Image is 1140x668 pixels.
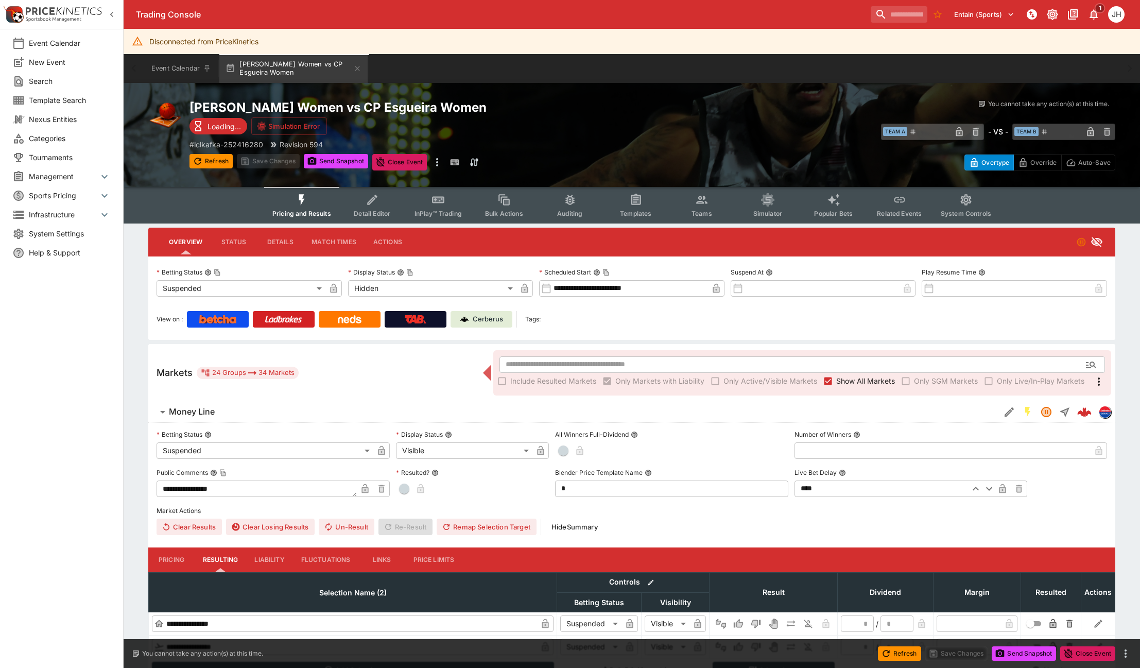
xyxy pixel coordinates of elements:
button: All Winners Full-Dividend [631,431,638,438]
p: Public Comments [157,468,208,477]
span: Categories [29,133,111,144]
div: Event type filters [264,187,999,224]
button: Blender Price Template Name [645,469,652,476]
div: Jordan Hughes [1108,6,1125,23]
div: Suspended [157,442,373,459]
span: Teams [692,210,712,217]
span: Popular Bets [814,210,853,217]
img: Neds [338,315,361,323]
button: Copy To Clipboard [219,469,227,476]
span: 1 [1095,3,1106,13]
p: Revision 594 [280,139,323,150]
span: Nexus Entities [29,114,111,125]
div: Hidden [348,280,517,297]
span: System Settings [29,228,111,239]
p: Loading... [208,121,241,132]
button: Auto-Save [1061,155,1115,170]
button: Select Tenant [948,6,1021,23]
button: Overtype [964,155,1014,170]
button: more [431,154,443,170]
p: Scheduled Start [539,268,591,277]
button: Edit Detail [1000,403,1018,421]
div: Start From [964,155,1115,170]
p: All Winners Full-Dividend [555,430,629,439]
h2: Copy To Clipboard [189,99,652,115]
button: Resulted? [431,469,439,476]
button: Resulting [195,547,246,572]
button: Fluctuations [293,547,359,572]
button: Clear Losing Results [226,519,315,535]
button: Eliminated In Play [800,615,817,632]
button: Details [257,230,303,254]
button: Simulation Error [251,117,327,135]
span: Show All Markets [836,375,895,386]
button: Notifications [1084,5,1103,24]
button: No Bookmarks [929,6,946,23]
p: Auto-Save [1078,157,1111,168]
span: Related Events [877,210,922,217]
p: You cannot take any action(s) at this time. [142,649,263,658]
button: Play Resume Time [978,269,986,276]
button: Un-Result [319,519,374,535]
h5: Markets [157,367,193,379]
button: Refresh [878,646,921,661]
img: PriceKinetics Logo [3,4,24,25]
button: Toggle light/dark mode [1043,5,1062,24]
button: Win [730,615,747,632]
button: Betting Status [204,431,212,438]
button: Pricing [148,547,195,572]
input: search [871,6,927,23]
p: Display Status [396,430,443,439]
button: Status [211,230,257,254]
button: Suspend At [766,269,773,276]
svg: Suspended [1040,406,1052,418]
span: Detail Editor [354,210,390,217]
p: Cerberus [473,314,503,324]
div: / [876,619,878,629]
button: Remap Selection Target [437,519,537,535]
button: Scheduled StartCopy To Clipboard [593,269,600,276]
span: Team B [1014,127,1039,136]
span: Selection Name (2) [308,587,398,599]
div: Trading Console [136,9,867,20]
button: SGM Enabled [1018,403,1037,421]
img: Cerberus [460,315,469,323]
button: HideSummary [545,519,604,535]
img: lclkafka [1099,406,1111,418]
img: logo-cerberus--red.svg [1077,405,1092,419]
h6: - VS - [988,126,1008,137]
button: Copy To Clipboard [214,269,221,276]
button: Send Snapshot [304,154,368,168]
span: Search [29,76,111,87]
span: Pricing and Results [272,210,331,217]
p: Copy To Clipboard [189,139,263,150]
button: Links [359,547,405,572]
span: Only Active/Visible Markets [723,375,817,386]
span: Simulator [753,210,782,217]
button: Void [765,615,782,632]
span: Bulk Actions [485,210,523,217]
button: Refresh [189,154,233,168]
button: Actions [365,230,411,254]
th: Dividend [838,572,934,612]
th: Margin [934,572,1021,612]
button: Liability [246,547,292,572]
label: Tags: [525,311,541,328]
button: Close Event [1060,646,1115,661]
span: Re-Result [378,519,433,535]
button: Betting StatusCopy To Clipboard [204,269,212,276]
p: Override [1030,157,1057,168]
span: Templates [620,210,651,217]
img: Ladbrokes [265,315,302,323]
div: Visible [396,442,533,459]
button: Clear Results [157,519,222,535]
svg: Hidden [1091,236,1103,248]
button: Copy To Clipboard [406,269,413,276]
div: Visible [645,615,689,632]
button: Bulk edit [644,576,658,589]
p: Betting Status [157,268,202,277]
button: [PERSON_NAME] Women vs CP Esgueira Women [219,54,368,83]
p: Blender Price Template Name [555,468,643,477]
p: Play Resume Time [922,268,976,277]
button: Price Limits [405,547,463,572]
